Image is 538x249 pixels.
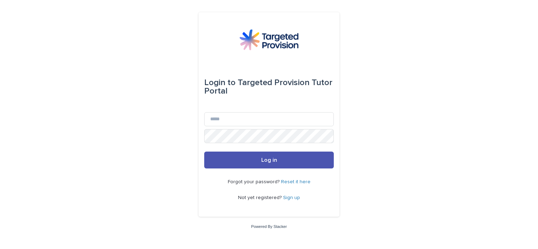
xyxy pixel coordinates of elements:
[261,157,277,163] span: Log in
[251,224,287,229] a: Powered By Stacker
[238,195,283,200] span: Not yet registered?
[204,78,236,87] span: Login to
[228,179,281,184] span: Forgot your password?
[281,179,311,184] a: Reset it here
[283,195,300,200] a: Sign up
[239,29,299,50] img: M5nRWzHhSzIhMunXDL62
[204,152,334,168] button: Log in
[204,73,334,101] div: Targeted Provision Tutor Portal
